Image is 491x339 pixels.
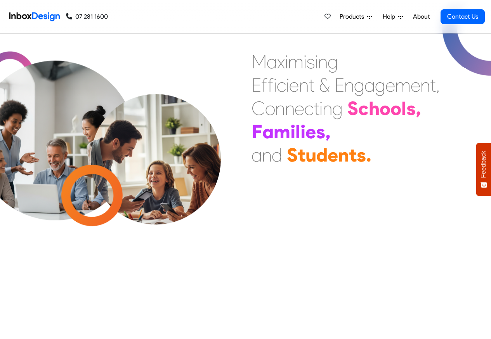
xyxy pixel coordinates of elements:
div: s [357,143,366,167]
div: s [307,50,315,73]
a: Products [337,9,375,24]
div: e [385,73,395,97]
div: l [295,120,300,143]
div: n [344,73,354,97]
div: e [295,97,304,120]
div: m [274,120,290,143]
div: o [380,97,390,120]
div: i [300,120,305,143]
div: a [364,73,375,97]
div: n [262,143,272,167]
div: t [430,73,436,97]
div: c [358,97,369,120]
div: n [318,50,328,73]
div: g [328,50,338,73]
div: t [314,97,319,120]
div: F [252,120,262,143]
div: , [436,73,440,97]
div: . [366,143,371,167]
div: c [277,73,286,97]
div: t [349,143,357,167]
div: t [309,73,314,97]
div: g [354,73,364,97]
div: n [338,143,349,167]
div: i [286,73,289,97]
div: , [416,97,421,120]
div: d [272,143,282,167]
div: f [261,73,267,97]
div: n [275,97,285,120]
div: S [287,143,298,167]
div: e [328,143,338,167]
div: i [319,97,323,120]
div: g [375,73,385,97]
div: e [305,120,316,143]
div: i [315,50,318,73]
div: t [298,143,305,167]
div: M [252,50,267,73]
div: S [347,97,358,120]
div: d [316,143,328,167]
div: i [304,50,307,73]
div: l [401,97,406,120]
div: a [267,50,277,73]
div: n [285,97,295,120]
div: m [395,73,411,97]
div: h [369,97,380,120]
div: x [277,50,285,73]
a: About [411,9,432,24]
div: m [288,50,304,73]
button: Feedback - Show survey [476,143,491,196]
a: Help [380,9,406,24]
a: 07 281 1600 [66,12,108,21]
div: a [262,120,274,143]
div: E [335,73,344,97]
div: n [323,97,332,120]
div: i [285,50,288,73]
img: parents_with_child.png [75,89,237,252]
a: Contact Us [441,9,485,24]
div: s [316,120,325,143]
div: , [325,120,331,143]
div: e [289,73,299,97]
div: n [420,73,430,97]
div: Maximising Efficient & Engagement, Connecting Schools, Families, and Students. [252,50,440,167]
div: & [319,73,330,97]
span: Help [383,12,398,21]
div: C [252,97,265,120]
div: i [290,120,295,143]
div: o [265,97,275,120]
span: Feedback [480,151,487,178]
div: g [332,97,343,120]
div: f [267,73,274,97]
span: Products [340,12,367,21]
div: o [390,97,401,120]
div: s [406,97,416,120]
div: u [305,143,316,167]
div: n [299,73,309,97]
div: e [411,73,420,97]
div: c [304,97,314,120]
div: i [274,73,277,97]
div: a [252,143,262,167]
div: E [252,73,261,97]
